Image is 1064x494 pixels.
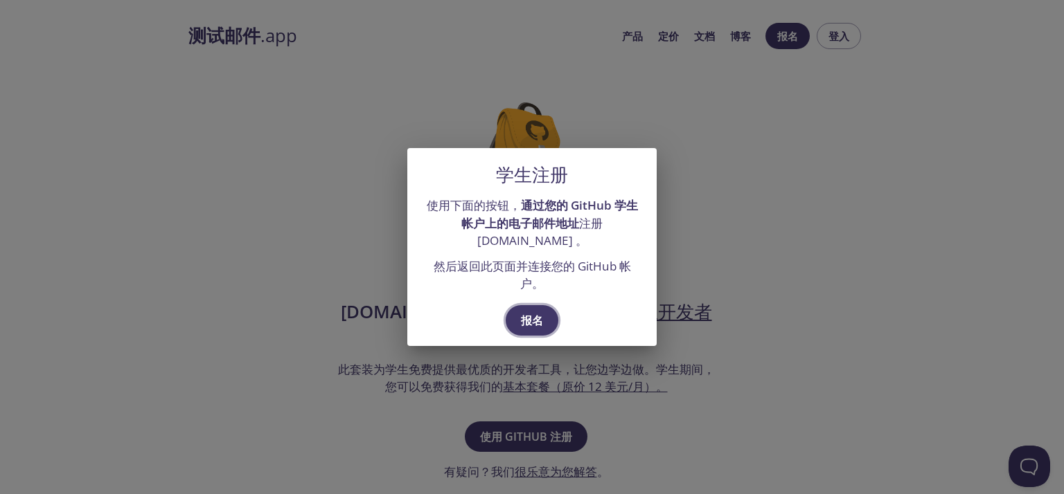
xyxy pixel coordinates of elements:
[427,197,521,213] font: 使用下面的按钮，
[461,197,638,231] font: 通过您的 GitHub 学生帐户上的电子邮件地址
[521,313,543,328] font: 报名
[434,258,631,292] font: 然后返回此页面并连接您的 GitHub 帐户。
[506,305,558,336] button: 报名
[496,163,568,187] font: 学生注册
